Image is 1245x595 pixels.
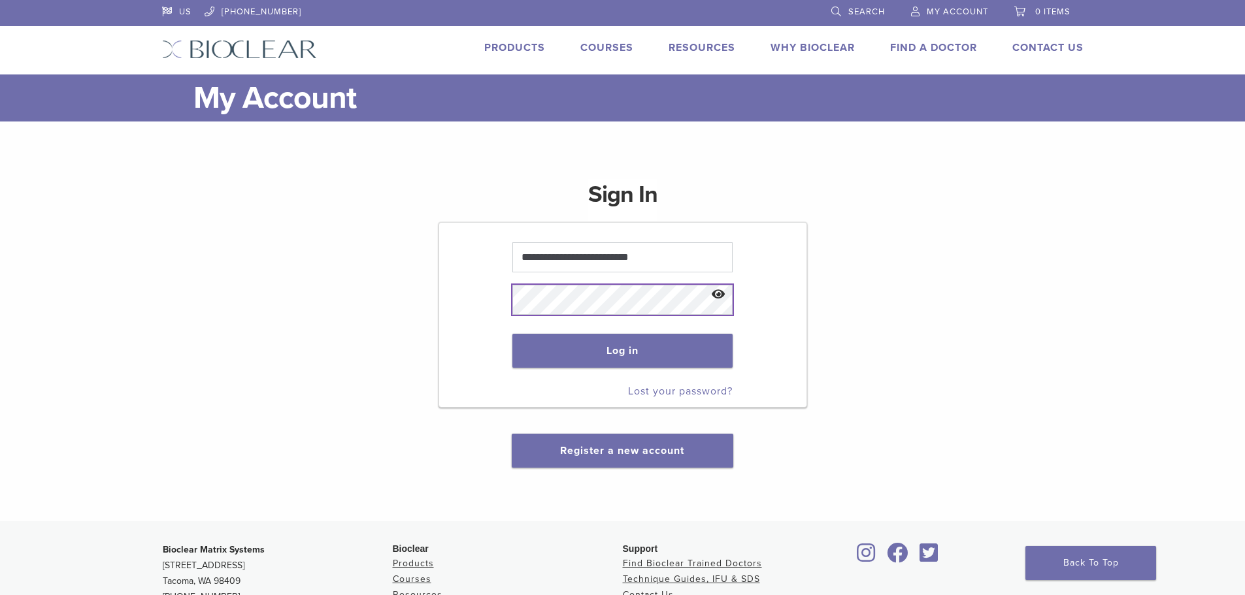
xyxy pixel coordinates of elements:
[1025,546,1156,580] a: Back To Top
[1035,7,1071,17] span: 0 items
[512,334,733,368] button: Log in
[580,41,633,54] a: Courses
[512,434,733,468] button: Register a new account
[193,74,1084,121] h1: My Account
[623,543,658,554] span: Support
[890,41,977,54] a: Find A Doctor
[883,551,913,564] a: Bioclear
[705,278,733,312] button: Show password
[628,385,733,398] a: Lost your password?
[393,558,434,569] a: Products
[163,544,265,555] strong: Bioclear Matrix Systems
[393,543,429,554] span: Bioclear
[927,7,988,17] span: My Account
[1012,41,1084,54] a: Contact Us
[916,551,943,564] a: Bioclear
[669,41,735,54] a: Resources
[162,40,317,59] img: Bioclear
[848,7,885,17] span: Search
[560,444,684,457] a: Register a new account
[393,573,431,585] a: Courses
[623,558,762,569] a: Find Bioclear Trained Doctors
[484,41,545,54] a: Products
[588,179,657,221] h1: Sign In
[853,551,880,564] a: Bioclear
[623,573,760,585] a: Technique Guides, IFU & SDS
[771,41,855,54] a: Why Bioclear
